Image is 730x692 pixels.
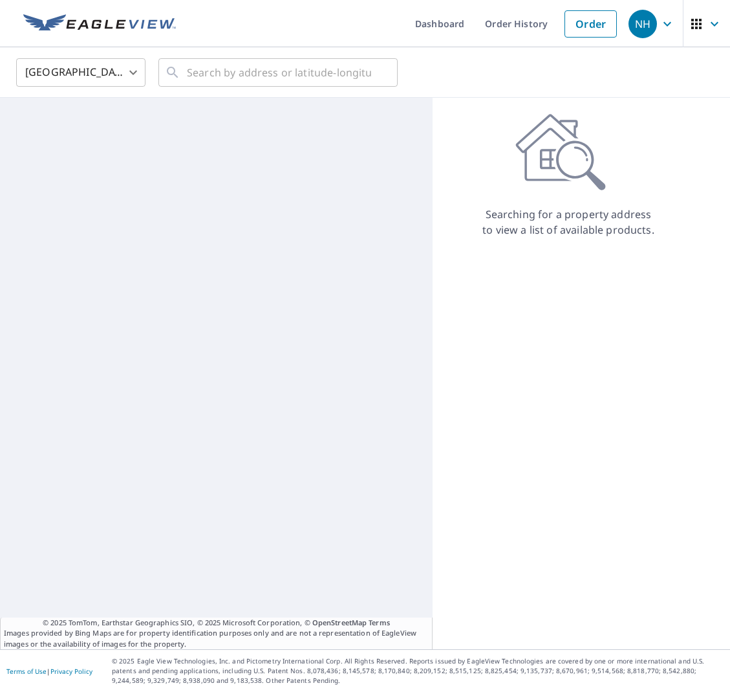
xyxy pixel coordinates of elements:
p: Searching for a property address to view a list of available products. [482,206,655,238]
p: | [6,667,92,675]
a: Terms of Use [6,667,47,676]
a: Order [564,10,617,38]
input: Search by address or latitude-longitude [187,54,371,91]
a: Terms [369,618,390,627]
p: © 2025 Eagle View Technologies, Inc. and Pictometry International Corp. All Rights Reserved. Repo... [112,656,724,686]
div: NH [628,10,657,38]
a: OpenStreetMap [312,618,367,627]
img: EV Logo [23,14,176,34]
div: [GEOGRAPHIC_DATA] [16,54,145,91]
span: © 2025 TomTom, Earthstar Geographics SIO, © 2025 Microsoft Corporation, © [43,618,390,629]
a: Privacy Policy [50,667,92,676]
